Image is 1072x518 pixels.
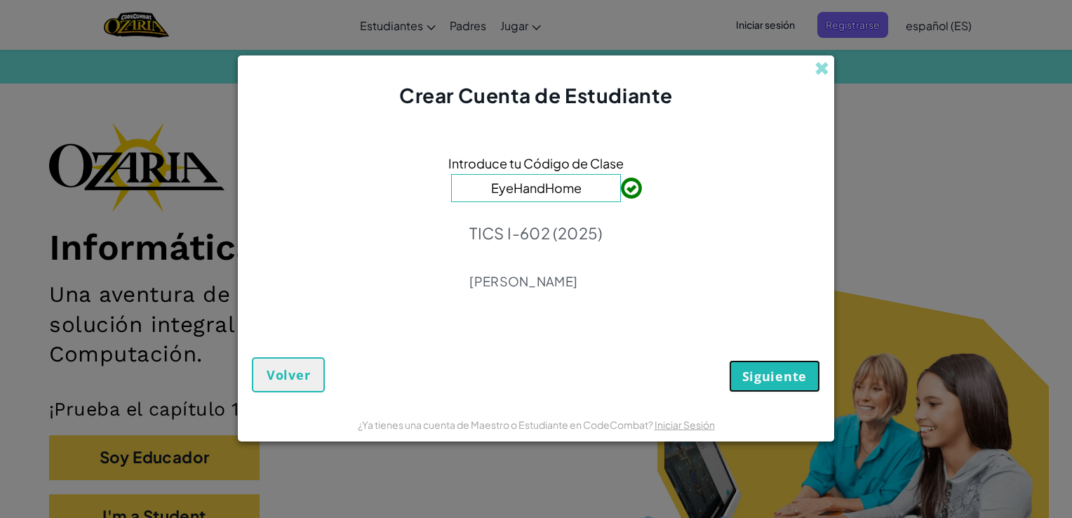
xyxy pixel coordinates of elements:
p: [PERSON_NAME] [469,273,602,290]
span: Crear Cuenta de Estudiante [399,83,673,107]
span: Siguiente [742,368,807,385]
a: Iniciar Sesión [655,418,715,431]
span: Introduce tu Código de Clase [448,153,624,173]
span: Volver [267,366,310,383]
button: Siguiente [729,360,820,392]
button: Volver [252,357,325,392]
span: ¿Ya tienes una cuenta de Maestro o Estudiante en CodeCombat? [358,418,655,431]
p: TICS I-602 (2025) [469,223,602,243]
